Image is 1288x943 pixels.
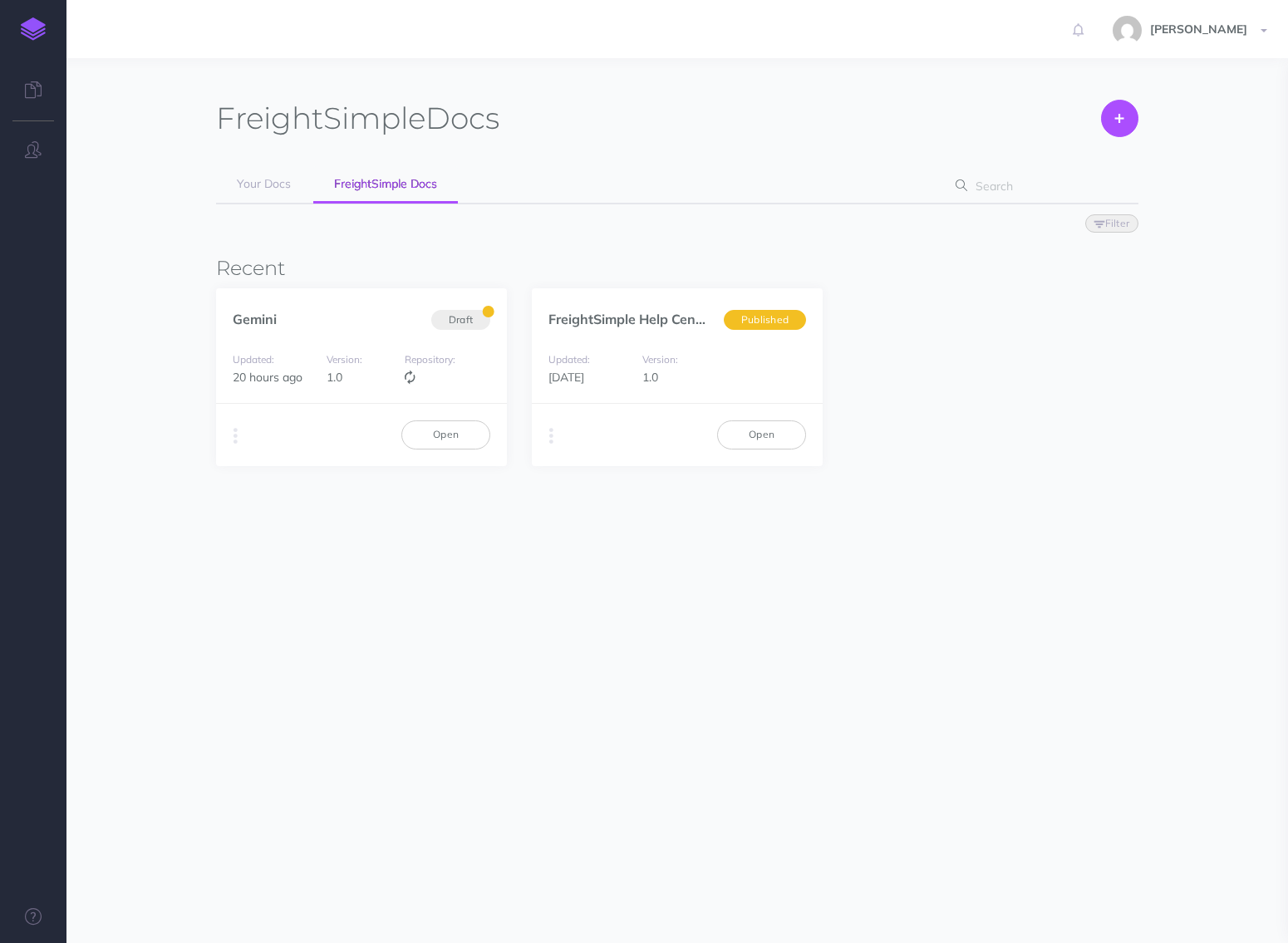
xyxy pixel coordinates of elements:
img: b1b60b1f09e01447de828c9d38f33e49.jpg [1113,16,1142,45]
button: Filter [1085,214,1138,233]
a: FreightSimple Docs [313,166,458,204]
span: FreightSimple Docs [334,176,437,191]
small: Updated: [548,353,590,366]
a: Gemini [233,311,277,327]
span: 1.0 [327,370,342,385]
i: More actions [234,425,238,448]
small: Version: [642,353,678,366]
span: 1.0 [642,370,658,385]
h1: Docs [216,100,499,137]
a: Open [401,420,490,449]
span: FreightSimple [216,100,425,136]
a: Your Docs [216,166,312,203]
small: Version: [327,353,362,366]
span: Your Docs [237,176,291,191]
img: logo-mark.svg [21,17,46,41]
a: Open [717,420,806,449]
span: 20 hours ago [233,370,302,385]
i: More actions [549,425,553,448]
span: [PERSON_NAME] [1142,22,1256,37]
small: Updated: [233,353,274,366]
span: [DATE] [548,370,584,385]
input: Search [971,171,1113,201]
h3: Recent [216,258,1138,279]
small: Repository: [405,353,455,366]
a: FreightSimple Help Cen... [548,311,705,327]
